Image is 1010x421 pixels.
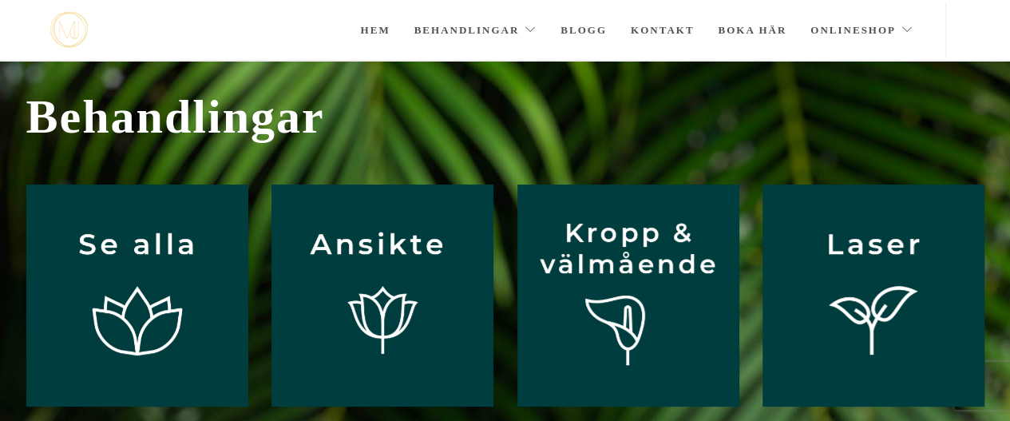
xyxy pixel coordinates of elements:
a: Kontakt [631,2,695,58]
a: Blogg [560,2,607,58]
a: Onlineshop [810,2,913,58]
a: Hem [360,2,390,58]
span: Behandlingar [26,89,984,145]
a: mjstudio mjstudio mjstudio [50,12,88,48]
a: Boka här [718,2,786,58]
img: mjstudio [50,12,88,48]
a: Behandlingar [414,2,537,58]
